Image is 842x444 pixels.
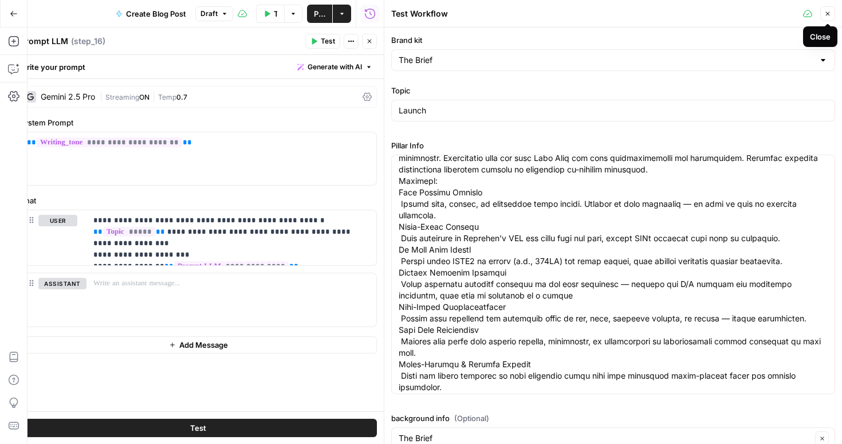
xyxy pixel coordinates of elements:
[200,9,218,19] span: Draft
[126,8,186,19] span: Create Blog Post
[19,195,377,206] label: Chat
[38,215,77,226] button: user
[139,93,149,101] span: ON
[38,278,86,289] button: assistant
[158,93,176,101] span: Temp
[399,433,812,444] input: The Brief
[256,5,284,23] button: Test Workflow
[274,8,277,19] span: Test Workflow
[19,419,377,437] button: Test
[307,5,332,23] button: Publish
[391,412,835,424] label: background info
[391,140,835,151] label: Pillar Info
[105,93,139,101] span: Streaming
[71,36,105,47] span: ( step_16 )
[20,36,68,47] textarea: Prompt LLM
[293,60,377,74] button: Generate with AI
[195,6,233,21] button: Draft
[179,339,228,351] span: Add Message
[454,412,489,424] span: (Optional)
[20,210,77,265] div: user
[176,93,187,101] span: 0.7
[100,91,105,102] span: |
[149,91,158,102] span: |
[305,34,340,49] button: Test
[399,54,814,66] input: The Brief
[41,93,95,101] div: Gemini 2.5 Pro
[109,5,193,23] button: Create Blog Post
[314,8,325,19] span: Publish
[810,31,831,42] div: Close
[190,422,206,434] span: Test
[20,273,77,326] div: assistant
[13,55,384,78] div: Write your prompt
[391,85,835,96] label: Topic
[308,62,362,72] span: Generate with AI
[19,117,377,128] label: System Prompt
[321,36,335,46] span: Test
[391,34,835,46] label: Brand kit
[19,336,377,353] button: Add Message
